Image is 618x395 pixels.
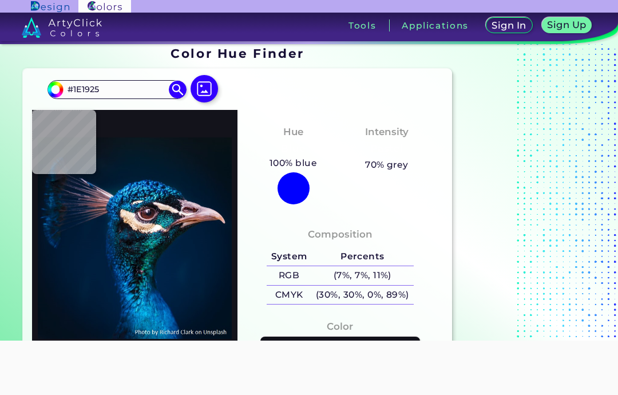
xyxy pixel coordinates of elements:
h3: Pastel [366,142,409,156]
input: type color.. [64,82,170,97]
h5: RGB [267,266,311,285]
h4: Hue [283,124,303,140]
img: img_pavlin.jpg [38,116,232,360]
h4: Intensity [365,124,409,140]
h5: (7%, 7%, 11%) [311,266,413,285]
img: icon picture [191,75,218,102]
a: Sign Up [541,17,592,34]
h5: Sign Up [547,20,587,30]
h5: 70% grey [365,157,409,172]
img: ArtyClick Design logo [31,1,69,12]
h4: Composition [308,226,373,243]
h1: Color Hue Finder [171,45,304,62]
h5: (30%, 30%, 0%, 89%) [311,286,413,305]
h3: Blue [276,142,310,156]
h5: Percents [311,247,413,266]
h5: Sign In [492,21,526,30]
h4: Color [327,318,353,335]
img: logo_artyclick_colors_white.svg [22,17,102,38]
iframe: Advertisement [101,341,517,392]
h3: Tools [348,21,377,30]
img: icon search [169,81,186,98]
h5: 100% blue [265,156,322,171]
a: Sign In [485,17,533,34]
h3: Applications [402,21,469,30]
h5: CMYK [267,286,311,305]
h5: System [267,247,311,266]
